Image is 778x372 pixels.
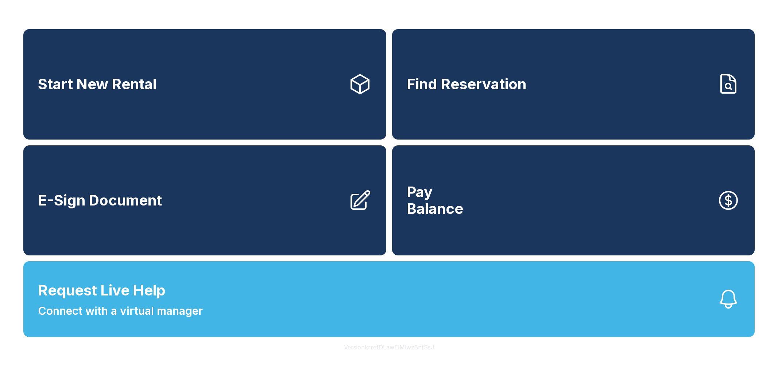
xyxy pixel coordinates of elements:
a: E-Sign Document [23,145,386,256]
span: Connect with a virtual manager [38,303,203,319]
a: Start New Rental [23,29,386,140]
span: Start New Rental [38,76,156,93]
span: E-Sign Document [38,192,162,209]
a: Find Reservation [392,29,755,140]
span: Find Reservation [407,76,526,93]
button: VersionkrrefDLawElMlwz8nfSsJ [338,337,440,357]
button: Request Live HelpConnect with a virtual manager [23,261,755,337]
button: PayBalance [392,145,755,256]
span: Request Live Help [38,279,166,301]
span: Pay Balance [407,184,463,217]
